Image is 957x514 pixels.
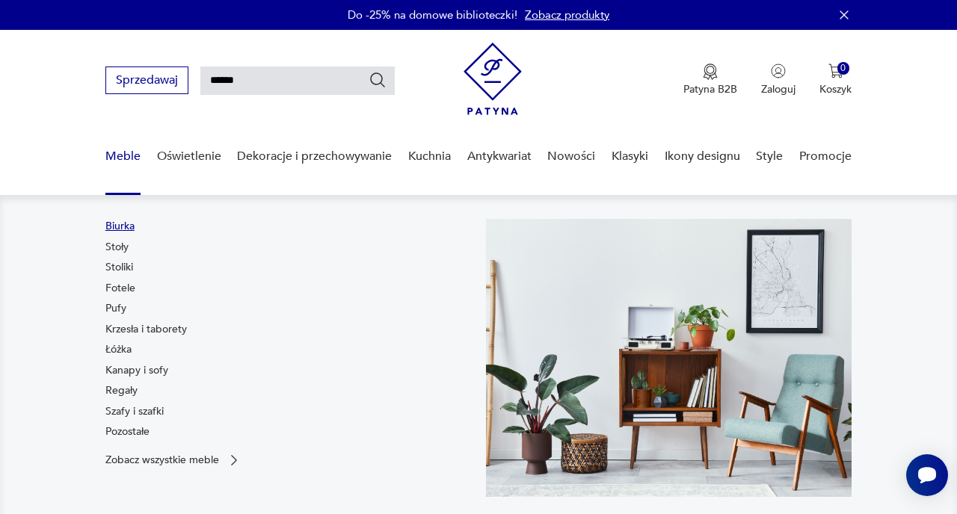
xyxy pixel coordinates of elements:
a: Kanapy i sofy [105,363,168,378]
a: Szafy i szafki [105,404,164,419]
img: Ikona koszyka [828,64,843,78]
p: Zaloguj [761,82,796,96]
p: Zobacz wszystkie meble [105,455,219,465]
a: Oświetlenie [157,128,221,185]
a: Zobacz wszystkie meble [105,453,241,468]
a: Klasyki [612,128,648,185]
p: Koszyk [819,82,852,96]
p: Patyna B2B [683,82,737,96]
a: Kuchnia [408,128,451,185]
a: Stoliki [105,260,133,275]
img: Ikonka użytkownika [771,64,786,78]
a: Biurka [105,219,135,234]
a: Promocje [799,128,852,185]
a: Krzesła i taborety [105,322,187,337]
img: Ikona medalu [703,64,718,80]
button: 0Koszyk [819,64,852,96]
img: 969d9116629659dbb0bd4e745da535dc.jpg [486,219,852,497]
img: Patyna - sklep z meblami i dekoracjami vintage [464,43,522,115]
a: Style [756,128,783,185]
a: Zobacz produkty [525,7,609,22]
a: Pozostałe [105,424,150,439]
a: Pufy [105,301,126,316]
button: Sprzedawaj [105,66,188,94]
p: Do -25% na domowe biblioteczki! [348,7,517,22]
button: Zaloguj [761,64,796,96]
a: Meble [105,128,141,185]
a: Ikony designu [665,128,740,185]
a: Nowości [547,128,595,185]
a: Stoły [105,240,129,255]
a: Łóżka [105,342,132,357]
button: Patyna B2B [683,64,737,96]
a: Sprzedawaj [105,76,188,87]
a: Regały [105,383,138,398]
iframe: Smartsupp widget button [906,454,948,496]
a: Dekoracje i przechowywanie [237,128,392,185]
a: Fotele [105,281,135,296]
button: Szukaj [369,71,387,89]
a: Antykwariat [467,128,532,185]
div: 0 [837,62,850,75]
a: Ikona medaluPatyna B2B [683,64,737,96]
